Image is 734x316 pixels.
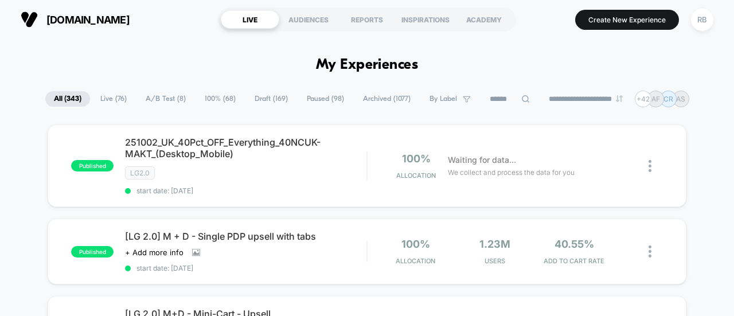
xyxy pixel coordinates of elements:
p: AS [676,95,685,103]
span: All ( 343 ) [45,91,90,107]
span: 100% [401,238,430,250]
span: [DOMAIN_NAME] [46,14,130,26]
span: Allocation [396,257,435,265]
img: end [616,95,623,102]
div: LIVE [221,10,279,29]
div: + 42 [635,91,651,107]
span: ADD TO CART RATE [537,257,611,265]
span: Paused ( 98 ) [298,91,353,107]
div: INSPIRATIONS [396,10,455,29]
span: + Add more info [125,248,183,257]
span: 100% [402,153,431,165]
span: We collect and process the data for you [448,167,575,178]
button: [DOMAIN_NAME] [17,10,133,29]
span: published [71,160,114,171]
img: Visually logo [21,11,38,28]
span: 100% ( 68 ) [196,91,244,107]
span: 251002_UK_40Pct_OFF_Everything_40NCUK-MAKT_(Desktop_Mobile) [125,136,366,159]
span: published [71,246,114,258]
span: Live ( 76 ) [92,91,135,107]
span: start date: [DATE] [125,186,366,195]
span: Waiting for data... [448,154,516,166]
span: Allocation [396,171,436,180]
span: [LG 2.0] M + D - Single PDP upsell with tabs [125,231,366,242]
span: start date: [DATE] [125,264,366,272]
button: RB [688,8,717,32]
img: close [649,245,651,258]
p: CR [663,95,673,103]
button: Create New Experience [575,10,679,30]
span: A/B Test ( 8 ) [137,91,194,107]
p: AF [651,95,660,103]
div: REPORTS [338,10,396,29]
span: Draft ( 169 ) [246,91,296,107]
div: ACADEMY [455,10,513,29]
h1: My Experiences [316,57,419,73]
span: Users [458,257,532,265]
span: Archived ( 1077 ) [354,91,419,107]
div: RB [691,9,713,31]
span: By Label [430,95,457,103]
span: LG2.0 [125,166,155,180]
div: AUDIENCES [279,10,338,29]
img: close [649,160,651,172]
span: 1.23M [479,238,510,250]
span: 40.55% [555,238,594,250]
